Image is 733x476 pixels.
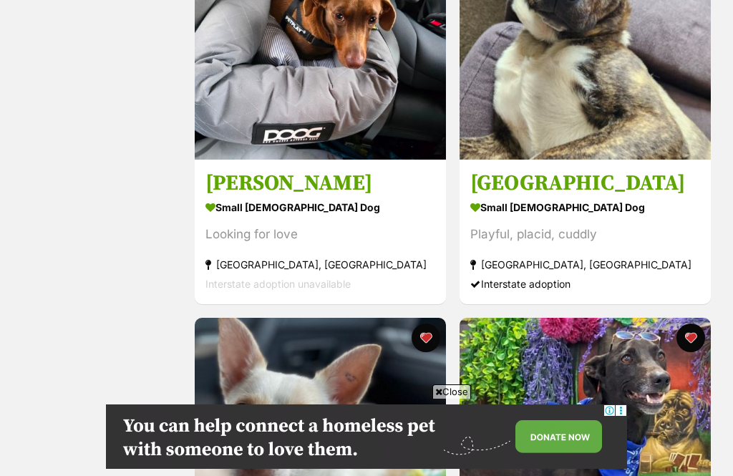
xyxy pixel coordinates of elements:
span: Interstate adoption unavailable [205,278,351,290]
div: small [DEMOGRAPHIC_DATA] Dog [205,197,435,218]
div: Interstate adoption [470,274,700,293]
a: [PERSON_NAME] small [DEMOGRAPHIC_DATA] Dog Looking for love [GEOGRAPHIC_DATA], [GEOGRAPHIC_DATA] ... [195,159,446,304]
div: [GEOGRAPHIC_DATA], [GEOGRAPHIC_DATA] [205,255,435,274]
button: favourite [676,324,704,352]
div: [GEOGRAPHIC_DATA], [GEOGRAPHIC_DATA] [470,255,700,274]
div: Looking for love [205,225,435,244]
iframe: Advertisement [106,404,627,469]
div: Playful, placid, cuddly [470,225,700,244]
button: favourite [412,324,440,352]
h3: [GEOGRAPHIC_DATA] [470,170,700,197]
div: small [DEMOGRAPHIC_DATA] Dog [470,197,700,218]
span: Close [432,384,471,399]
a: [GEOGRAPHIC_DATA] small [DEMOGRAPHIC_DATA] Dog Playful, placid, cuddly [GEOGRAPHIC_DATA], [GEOGRA... [460,159,711,304]
h3: [PERSON_NAME] [205,170,435,197]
